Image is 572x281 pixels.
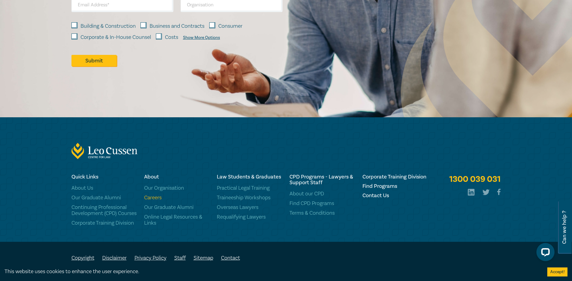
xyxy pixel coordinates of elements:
a: Find Programs [362,183,428,189]
a: Overseas Lawyers [217,204,282,210]
a: Requalifying Lawyers [217,214,282,220]
a: Terms & Conditions [289,210,355,216]
h6: About [144,174,210,180]
button: Accept cookies [547,267,567,276]
h6: Quick Links [71,174,137,180]
button: Submit [71,55,117,66]
div: Show More Options [183,35,220,40]
a: Continuing Professional Development (CPD) Courses [71,204,137,216]
a: Privacy Policy [134,254,166,261]
label: Business and Contracts [150,22,204,30]
a: Sitemap [194,254,213,261]
a: Our Graduate Alumni [144,204,210,210]
a: Find CPD Programs [289,200,355,207]
a: Traineeship Workshops [217,195,282,201]
span: Can we help ? [561,204,567,250]
div: This website uses cookies to enhance the user experience. [5,268,538,276]
h6: Law Students & Graduates [217,174,282,180]
a: Corporate Training Division [71,220,137,226]
a: Careers [144,195,210,201]
a: Staff [174,254,186,261]
a: Online Legal Resources & Links [144,214,210,226]
a: Corporate Training Division [362,174,428,180]
a: Contact [221,254,240,261]
label: Building & Construction [81,22,136,30]
a: About Us [71,185,137,191]
a: Disclaimer [102,254,127,261]
a: 1300 039 031 [449,174,501,185]
iframe: LiveChat chat widget [532,241,557,266]
label: Corporate & In-House Counsel [81,33,151,41]
a: Contact Us [362,193,428,198]
label: Costs [165,33,178,41]
a: Copyright [71,254,94,261]
a: Our Graduate Alumni [71,195,137,201]
a: Practical Legal Training [217,185,282,191]
a: Our Organisation [144,185,210,191]
label: Consumer [218,22,242,30]
a: About our CPD [289,191,355,197]
h6: CPD Programs - Lawyers & Support Staff [289,174,355,185]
